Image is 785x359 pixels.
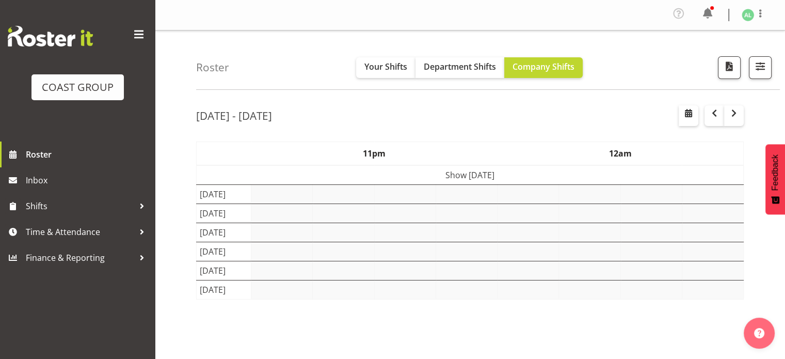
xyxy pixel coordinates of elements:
[196,109,272,122] h2: [DATE] - [DATE]
[197,280,251,300] td: [DATE]
[718,56,741,79] button: Download a PDF of the roster according to the set date range.
[197,185,251,204] td: [DATE]
[26,173,150,188] span: Inbox
[749,56,772,79] button: Filter Shifts
[679,105,698,126] button: Select a specific date within the roster.
[765,144,785,214] button: Feedback - Show survey
[197,261,251,280] td: [DATE]
[364,61,407,72] span: Your Shifts
[26,198,134,214] span: Shifts
[771,154,780,191] span: Feedback
[415,57,504,78] button: Department Shifts
[742,9,754,21] img: annie-lister1125.jpg
[754,328,764,338] img: help-xxl-2.png
[26,147,150,162] span: Roster
[8,26,93,46] img: Rosterit website logo
[26,224,134,240] span: Time & Attendance
[196,61,229,73] h4: Roster
[197,204,251,223] td: [DATE]
[251,142,498,166] th: 11pm
[498,142,744,166] th: 12am
[356,57,415,78] button: Your Shifts
[42,80,114,95] div: COAST GROUP
[26,250,134,266] span: Finance & Reporting
[197,242,251,261] td: [DATE]
[197,223,251,242] td: [DATE]
[197,165,744,185] td: Show [DATE]
[424,61,496,72] span: Department Shifts
[512,61,574,72] span: Company Shifts
[504,57,583,78] button: Company Shifts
